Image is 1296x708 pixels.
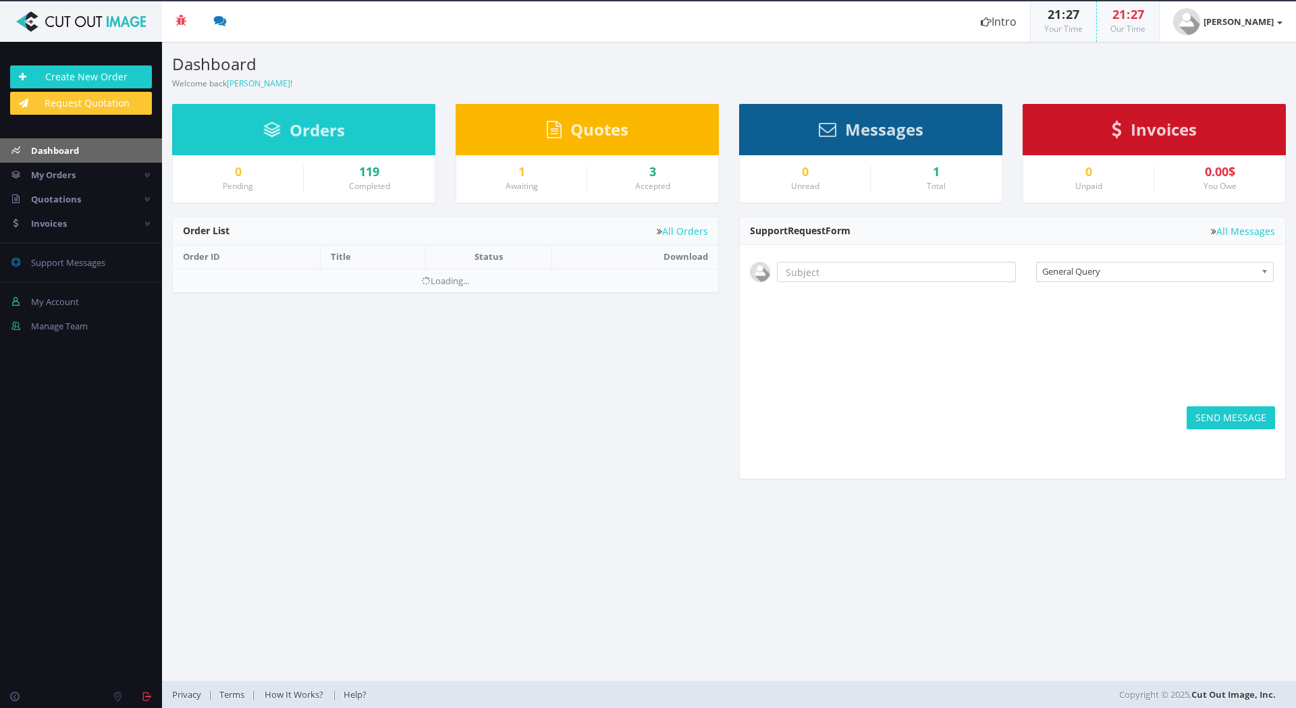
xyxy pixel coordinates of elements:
[172,78,292,89] small: Welcome back !
[881,165,992,179] div: 1
[1112,6,1126,22] span: 21
[570,118,628,140] span: Quotes
[750,262,770,282] img: user_default.jpg
[506,180,538,192] small: Awaiting
[426,245,552,269] th: Status
[1042,263,1255,280] span: General Query
[635,180,670,192] small: Accepted
[263,127,345,139] a: Orders
[657,226,708,236] a: All Orders
[183,224,230,237] span: Order List
[750,165,860,179] a: 0
[31,193,81,205] span: Quotations
[265,688,323,701] span: How It Works?
[31,169,76,181] span: My Orders
[1112,126,1197,138] a: Invoices
[597,165,708,179] a: 3
[31,256,105,269] span: Support Messages
[1048,6,1061,22] span: 21
[1173,8,1200,35] img: user_default.jpg
[777,262,1016,282] input: Subject
[466,165,576,179] a: 1
[223,180,253,192] small: Pending
[227,78,290,89] a: [PERSON_NAME]
[172,55,719,73] h3: Dashboard
[321,245,426,269] th: Title
[1211,226,1275,236] a: All Messages
[1187,406,1275,429] button: SEND MESSAGE
[173,245,321,269] th: Order ID
[819,126,923,138] a: Messages
[173,269,718,292] td: Loading...
[31,296,79,308] span: My Account
[10,92,152,115] a: Request Quotation
[791,180,819,192] small: Unread
[172,688,208,701] a: Privacy
[547,126,628,138] a: Quotes
[314,165,425,179] a: 119
[31,217,67,229] span: Invoices
[1164,165,1275,179] div: 0.00$
[1033,165,1143,179] a: 0
[31,144,79,157] span: Dashboard
[10,65,152,88] a: Create New Order
[1061,6,1066,22] span: :
[10,11,152,32] img: Cut Out Image
[337,688,373,701] a: Help?
[1191,688,1276,701] a: Cut Out Image, Inc.
[1044,23,1083,34] small: Your Time
[1204,16,1274,28] strong: [PERSON_NAME]
[1131,118,1197,140] span: Invoices
[349,180,390,192] small: Completed
[31,320,88,332] span: Manage Team
[256,688,332,701] a: How It Works?
[927,180,946,192] small: Total
[1131,6,1144,22] span: 27
[1075,180,1102,192] small: Unpaid
[183,165,293,179] a: 0
[1119,688,1276,701] span: Copyright © 2025,
[213,688,251,701] a: Terms
[551,245,718,269] th: Download
[1110,23,1145,34] small: Our Time
[967,1,1030,42] a: Intro
[788,224,826,237] span: Request
[1066,6,1079,22] span: 27
[1204,180,1237,192] small: You Owe
[1160,1,1296,42] a: [PERSON_NAME]
[845,118,923,140] span: Messages
[750,224,850,237] span: Support Form
[290,119,345,141] span: Orders
[172,681,915,708] div: | | |
[1126,6,1131,22] span: :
